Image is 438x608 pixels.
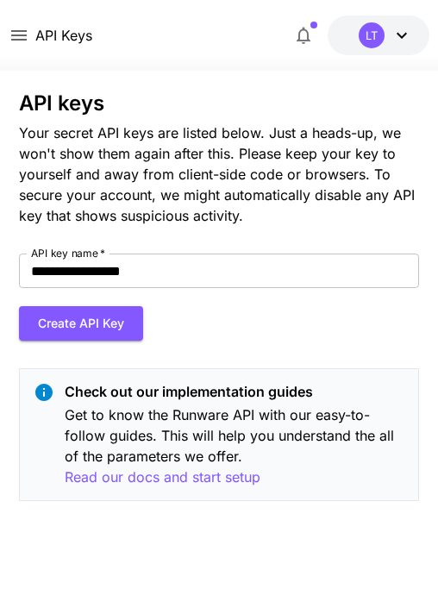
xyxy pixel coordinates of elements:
button: Create API Key [19,306,143,342]
a: API Keys [35,25,92,46]
div: LT [359,22,385,48]
label: API key name [31,246,105,260]
nav: breadcrumb [35,25,92,46]
p: Check out our implementation guides [65,381,404,402]
p: Your secret API keys are listed below. Just a heads-up, we won't show them again after this. Plea... [19,122,418,226]
button: $0.05LT [328,16,429,55]
button: Read our docs and start setup [65,467,260,488]
p: Get to know the Runware API with our easy-to-follow guides. This will help you understand the all... [65,404,404,488]
h3: API keys [19,91,418,116]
